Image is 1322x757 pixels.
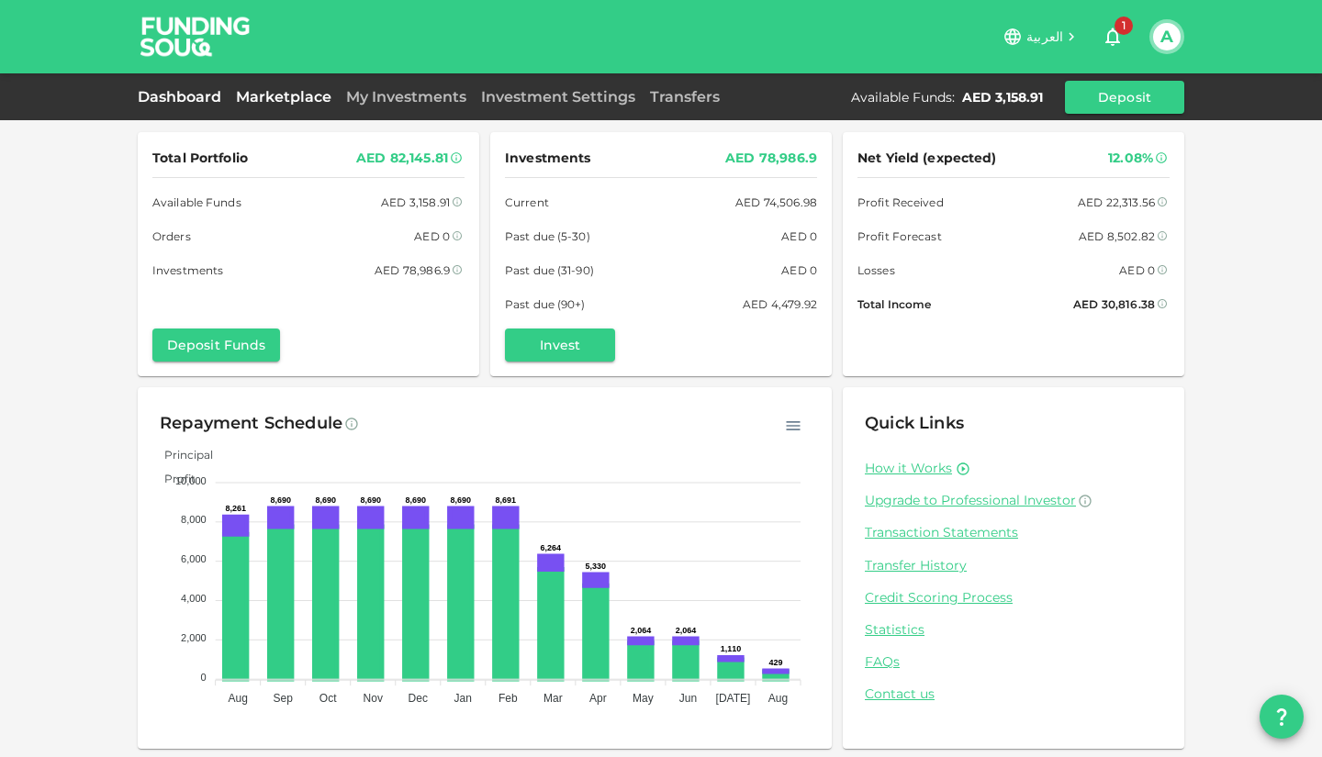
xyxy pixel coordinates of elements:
div: AED 4,479.92 [743,295,817,314]
span: Profit Forecast [857,227,942,246]
button: A [1153,23,1181,50]
tspan: May [633,692,654,705]
tspan: Nov [364,692,383,705]
span: Orders [152,227,191,246]
span: Losses [857,261,895,280]
a: Investment Settings [474,88,643,106]
div: AED 8,502.82 [1079,227,1155,246]
div: AED 3,158.91 [381,193,450,212]
div: AED 0 [781,227,817,246]
span: Principal [151,448,213,462]
div: AED 78,986.9 [725,147,817,170]
a: Dashboard [138,88,229,106]
a: My Investments [339,88,474,106]
span: Profit Received [857,193,944,212]
a: Transfers [643,88,727,106]
div: AED 0 [1119,261,1155,280]
span: Investments [152,261,223,280]
div: AED 0 [781,261,817,280]
tspan: Aug [768,692,788,705]
tspan: 0 [201,672,207,683]
div: AED 30,816.38 [1073,295,1155,314]
tspan: Aug [228,692,247,705]
span: Quick Links [865,413,964,433]
a: FAQs [865,653,1162,671]
button: 1 [1094,18,1131,55]
button: question [1260,695,1304,739]
tspan: 2,000 [181,632,207,643]
tspan: 4,000 [181,593,207,604]
tspan: Sep [274,692,294,705]
span: Current [505,193,549,212]
tspan: Oct [319,692,337,705]
div: AED 22,313.56 [1078,193,1155,212]
span: 1 [1115,17,1133,35]
a: Contact us [865,685,1162,703]
a: How it Works [865,460,952,477]
div: AED 74,506.98 [735,193,817,212]
div: AED 82,145.81 [356,147,448,170]
tspan: 8,000 [181,514,207,525]
span: العربية [1026,28,1063,45]
tspan: 10,000 [175,475,207,486]
a: Marketplace [229,88,339,106]
a: Statistics [865,621,1162,639]
span: Available Funds [152,193,241,212]
tspan: 6,000 [181,553,207,564]
span: Profit [151,472,196,485]
div: Repayment Schedule [160,409,342,439]
tspan: Mar [543,692,563,705]
span: Investments [505,147,590,170]
span: Past due (31-90) [505,261,594,280]
tspan: Apr [589,692,607,705]
span: Upgrade to Professional Investor [865,492,1076,508]
button: Invest [505,328,615,362]
div: 12.08% [1108,147,1153,170]
tspan: [DATE] [716,692,751,705]
a: Credit Scoring Process [865,589,1162,607]
div: AED 78,986.9 [375,261,450,280]
a: Transaction Statements [865,524,1162,541]
div: AED 0 [414,227,450,246]
tspan: Feb [499,692,518,705]
a: Transfer History [865,557,1162,574]
tspan: Dec [409,692,428,705]
tspan: Jan [454,692,472,705]
button: Deposit [1065,81,1184,114]
span: Net Yield (expected) [857,147,997,170]
span: Past due (5-30) [505,227,590,246]
tspan: Jun [679,692,697,705]
span: Total Portfolio [152,147,248,170]
button: Deposit Funds [152,328,280,362]
span: Past due (90+) [505,295,586,314]
div: AED 3,158.91 [962,88,1043,106]
a: Upgrade to Professional Investor [865,492,1162,509]
div: Available Funds : [851,88,955,106]
span: Total Income [857,295,931,314]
